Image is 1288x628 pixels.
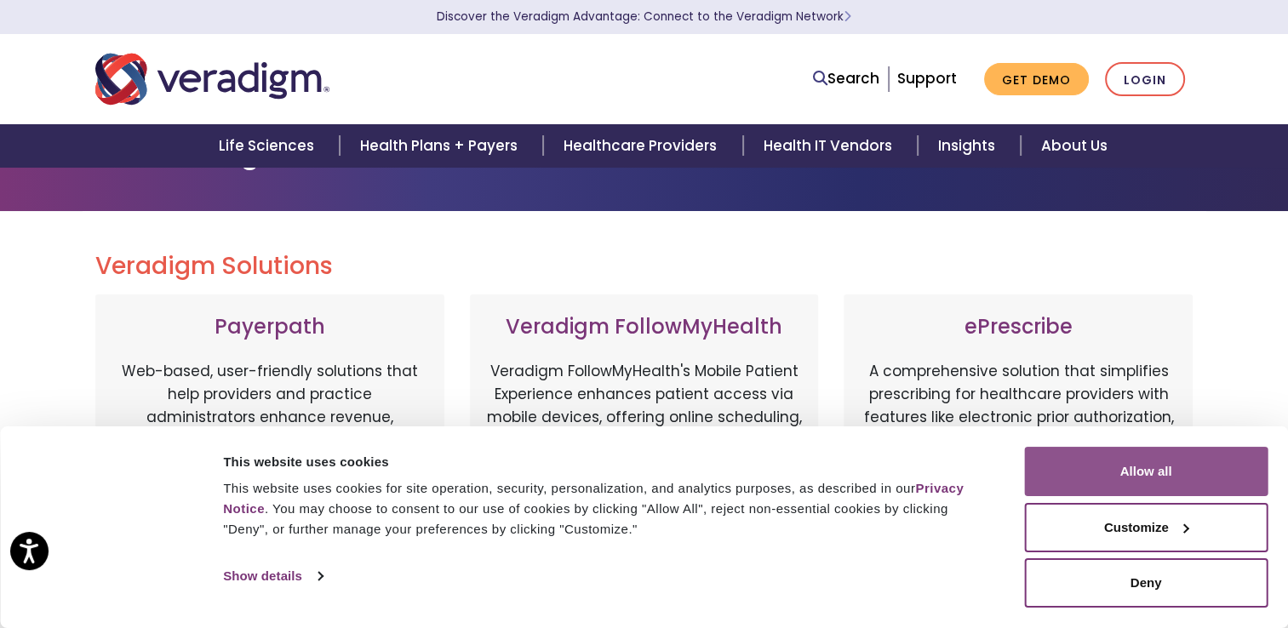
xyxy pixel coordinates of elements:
[1024,503,1268,552] button: Customize
[861,360,1176,539] p: A comprehensive solution that simplifies prescribing for healthcare providers with features like ...
[95,138,1194,170] h1: Solution Login
[897,68,957,88] a: Support
[844,9,851,25] span: Learn More
[918,124,1021,168] a: Insights
[95,252,1194,281] h2: Veradigm Solutions
[1021,124,1128,168] a: About Us
[813,67,879,90] a: Search
[1024,558,1268,608] button: Deny
[1105,62,1185,97] a: Login
[112,315,427,340] h3: Payerpath
[112,360,427,539] p: Web-based, user-friendly solutions that help providers and practice administrators enhance revenu...
[743,124,918,168] a: Health IT Vendors
[861,315,1176,340] h3: ePrescribe
[198,124,340,168] a: Life Sciences
[984,63,1089,96] a: Get Demo
[340,124,543,168] a: Health Plans + Payers
[223,478,986,540] div: This website uses cookies for site operation, security, personalization, and analytics purposes, ...
[223,563,322,589] a: Show details
[487,360,802,522] p: Veradigm FollowMyHealth's Mobile Patient Experience enhances patient access via mobile devices, o...
[487,315,802,340] h3: Veradigm FollowMyHealth
[1024,447,1268,496] button: Allow all
[543,124,742,168] a: Healthcare Providers
[437,9,851,25] a: Discover the Veradigm Advantage: Connect to the Veradigm NetworkLearn More
[95,51,329,107] img: Veradigm logo
[223,452,986,472] div: This website uses cookies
